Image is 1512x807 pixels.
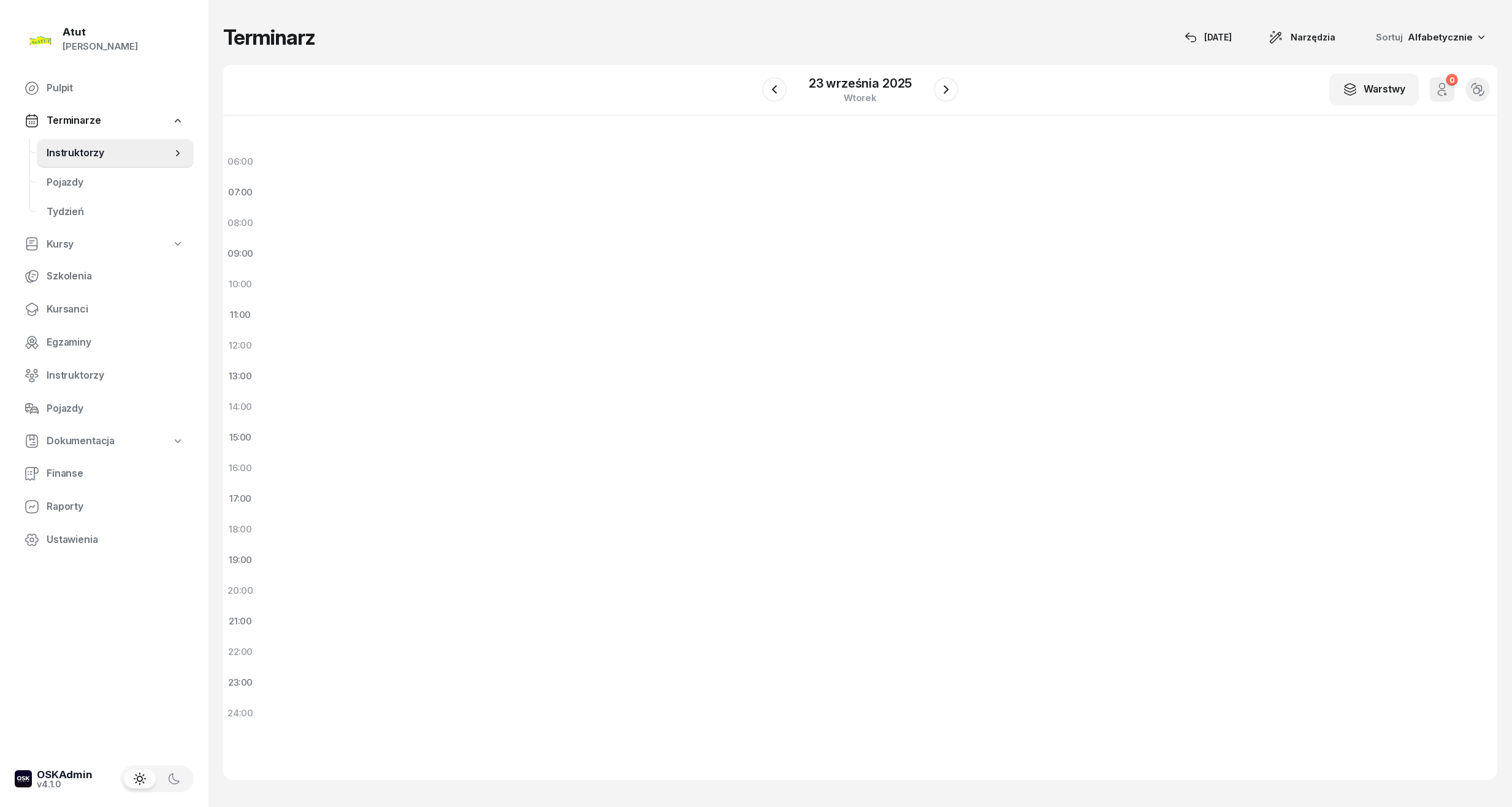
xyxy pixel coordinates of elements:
span: Dokumentacja [47,433,115,449]
span: Kursanci [47,301,184,317]
span: Alfabetycznie [1408,31,1473,43]
div: 23 września 2025 [809,77,912,89]
div: 15:00 [223,422,258,453]
div: 10:00 [223,269,258,300]
div: 06:00 [223,146,258,177]
button: Sortuj Alfabetycznie [1361,25,1497,50]
span: Szkolenia [47,268,184,284]
div: 23:00 [223,667,258,698]
span: Pojazdy [47,175,184,191]
span: Raporty [47,499,184,515]
a: Szkolenia [15,262,194,291]
a: Terminarze [15,107,194,135]
button: Narzędzia [1258,25,1346,50]
a: Raporty [15,492,194,521]
div: [PERSON_NAME] [63,39,138,55]
span: Instruktorzy [47,145,172,161]
div: 07:00 [223,177,258,208]
span: Narzędzia [1291,30,1335,45]
a: Ustawienia [15,525,194,555]
button: 0 [1430,77,1454,102]
span: Instruktorzy [47,368,184,384]
div: wtorek [809,93,912,102]
span: Kursy [47,237,74,252]
a: Finanse [15,459,194,488]
div: 18:00 [223,514,258,545]
div: 19:00 [223,545,258,575]
div: v4.1.0 [37,780,93,789]
span: Tydzień [47,204,184,220]
div: 16:00 [223,453,258,483]
a: Tydzień [37,197,194,227]
a: Pojazdy [15,394,194,423]
span: Egzaminy [47,335,184,350]
span: Pulpit [47,80,184,96]
div: 12:00 [223,330,258,361]
a: Instruktorzy [37,138,194,168]
a: Egzaminy [15,328,194,357]
button: Warstwy [1329,74,1419,105]
a: Kursanci [15,295,194,324]
div: 13:00 [223,361,258,392]
span: Finanse [47,466,184,482]
span: Sortuj [1376,29,1405,45]
div: 0 [1446,74,1457,86]
div: 21:00 [223,606,258,637]
div: 22:00 [223,637,258,667]
span: Pojazdy [47,401,184,417]
div: 08:00 [223,208,258,238]
div: 14:00 [223,392,258,422]
div: Warstwy [1343,81,1405,97]
div: OSKAdmin [37,770,93,780]
div: 20:00 [223,575,258,606]
a: Pulpit [15,74,194,103]
span: Ustawienia [47,532,184,548]
div: Atut [63,27,138,37]
a: Dokumentacja [15,427,194,455]
h1: Terminarz [223,26,315,48]
a: Kursy [15,230,194,259]
div: 17:00 [223,483,258,514]
div: 11:00 [223,300,258,330]
button: [DATE] [1174,25,1243,50]
div: 24:00 [223,698,258,729]
div: 09:00 [223,238,258,269]
a: Instruktorzy [15,361,194,390]
div: [DATE] [1185,30,1232,45]
span: Terminarze [47,113,101,129]
img: logo-xs-dark@2x.png [15,770,32,787]
a: Pojazdy [37,168,194,197]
